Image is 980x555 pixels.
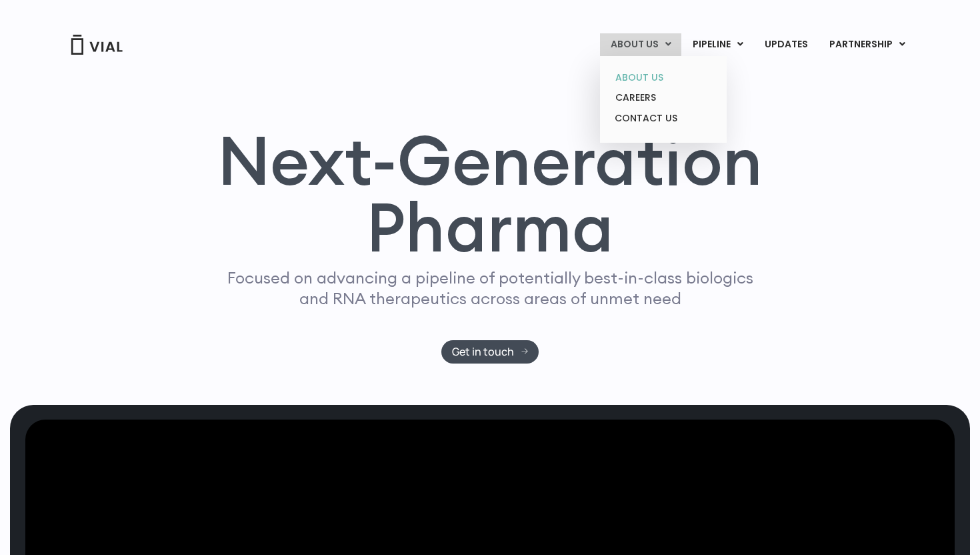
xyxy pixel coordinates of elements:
h1: Next-Generation Pharma [201,127,779,261]
img: Vial Logo [70,35,123,55]
a: PIPELINEMenu Toggle [682,33,753,56]
a: ABOUT US [605,67,721,88]
p: Focused on advancing a pipeline of potentially best-in-class biologics and RNA therapeutics acros... [221,267,759,309]
span: Get in touch [452,347,514,357]
a: PARTNERSHIPMenu Toggle [819,33,916,56]
a: CONTACT US [605,108,721,129]
a: UPDATES [754,33,818,56]
a: Get in touch [441,340,539,364]
a: ABOUT USMenu Toggle [600,33,681,56]
a: CAREERS [605,87,721,108]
